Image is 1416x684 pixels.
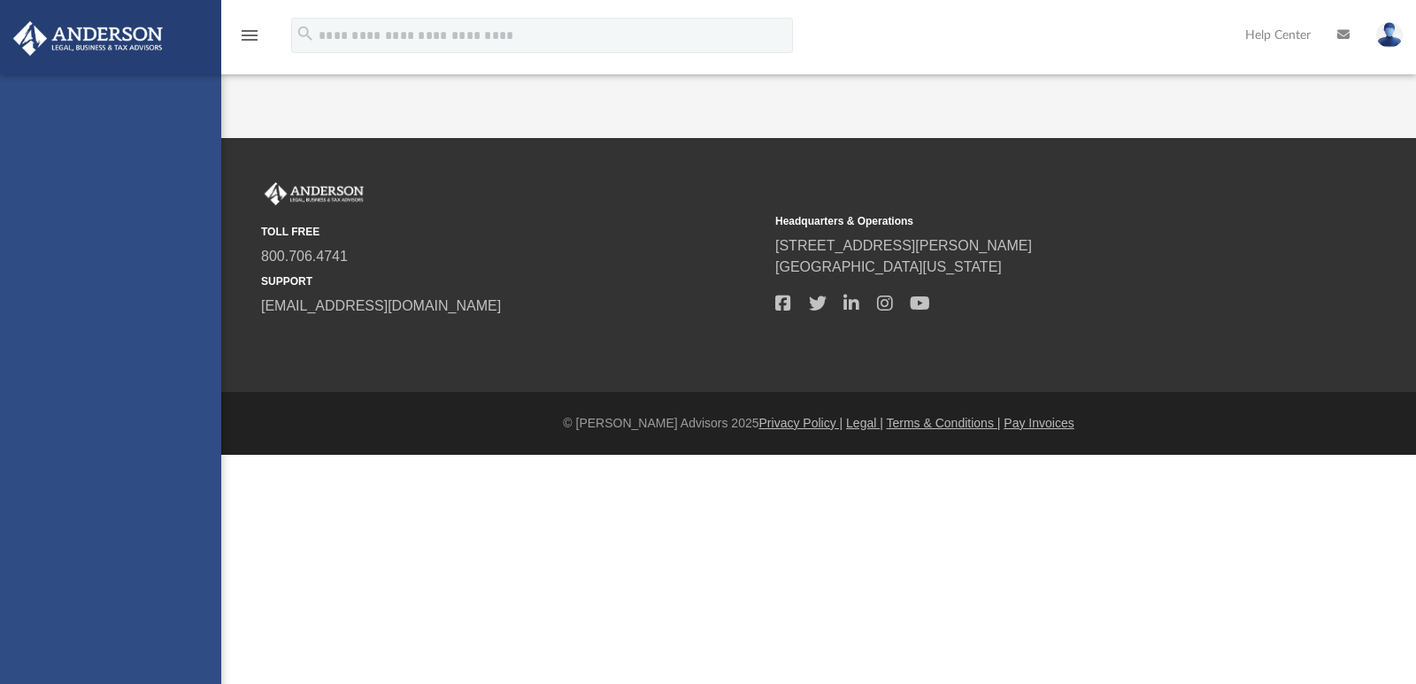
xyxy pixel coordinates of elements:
[239,34,260,46] a: menu
[261,298,501,313] a: [EMAIL_ADDRESS][DOMAIN_NAME]
[8,21,168,56] img: Anderson Advisors Platinum Portal
[1376,22,1403,48] img: User Pic
[261,249,348,264] a: 800.706.4741
[221,414,1416,433] div: © [PERSON_NAME] Advisors 2025
[296,24,315,43] i: search
[1004,416,1074,430] a: Pay Invoices
[846,416,883,430] a: Legal |
[261,224,763,240] small: TOLL FREE
[261,273,763,289] small: SUPPORT
[775,213,1277,229] small: Headquarters & Operations
[239,25,260,46] i: menu
[775,238,1032,253] a: [STREET_ADDRESS][PERSON_NAME]
[261,182,367,205] img: Anderson Advisors Platinum Portal
[887,416,1001,430] a: Terms & Conditions |
[775,259,1002,274] a: [GEOGRAPHIC_DATA][US_STATE]
[759,416,843,430] a: Privacy Policy |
